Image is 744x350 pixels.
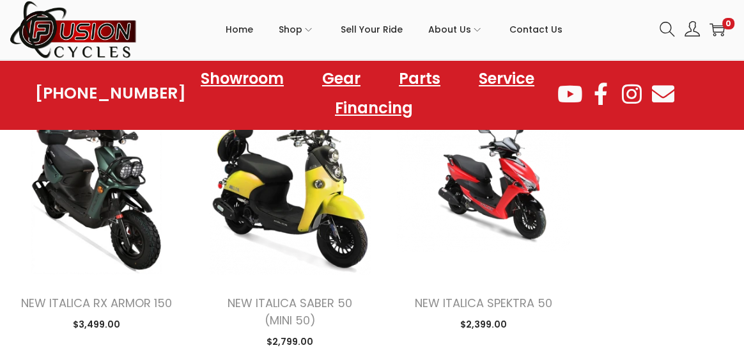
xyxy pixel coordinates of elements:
a: NEW ITALICA SABER 50 (MINI 50) [228,294,352,328]
span: $ [73,317,79,330]
a: [PHONE_NUMBER] [35,84,186,102]
a: Financing [322,93,426,123]
a: Contact Us [509,1,562,58]
span: 3,499.00 [73,317,120,330]
span: About Us [428,13,471,45]
a: NEW ITALICA RX ARMOR 150 [21,294,172,310]
a: Sell Your Ride [341,1,403,58]
span: Contact Us [509,13,562,45]
a: Shop [279,1,315,58]
a: Service [466,64,547,93]
a: Home [226,1,253,58]
span: 2,399.00 [460,317,506,330]
span: Sell Your Ride [341,13,403,45]
a: Gear [309,64,373,93]
a: NEW ITALICA SPEKTRA 50 [414,294,552,310]
span: Shop [279,13,302,45]
span: 2,799.00 [267,335,313,347]
a: About Us [428,1,484,58]
a: Showroom [188,64,297,93]
span: $ [460,317,465,330]
a: 0 [709,22,725,37]
nav: Primary navigation [137,1,650,58]
span: $ [267,335,272,347]
span: Home [226,13,253,45]
a: Parts [386,64,453,93]
nav: Menu [186,64,555,123]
